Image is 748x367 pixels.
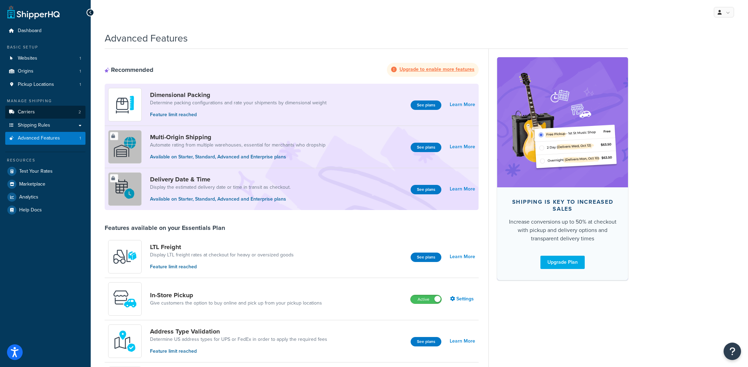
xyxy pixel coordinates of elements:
[5,78,85,91] a: Pickup Locations1
[5,106,85,119] a: Carriers2
[150,336,327,343] a: Determine US address types for UPS or FedEx in order to apply the required fees
[80,135,81,141] span: 1
[411,337,441,346] button: See plans
[19,194,38,200] span: Analytics
[411,143,441,152] button: See plans
[150,347,327,355] p: Feature limit reached
[399,66,474,73] strong: Upgrade to enable more features
[80,82,81,88] span: 1
[113,287,137,311] img: wfgcfpwTIucLEAAAAASUVORK5CYII=
[5,98,85,104] div: Manage Shipping
[508,199,617,212] div: Shipping is key to increased sales
[450,294,475,304] a: Settings
[150,184,291,191] a: Display the estimated delivery date or time in transit as checkout.
[5,157,85,163] div: Resources
[150,142,326,149] a: Automate rating from multiple warehouses, essential for merchants who dropship
[150,111,327,119] p: Feature limit reached
[5,65,85,78] li: Origins
[5,78,85,91] li: Pickup Locations
[18,55,37,61] span: Websites
[105,66,154,74] div: Recommended
[150,243,294,251] a: LTL Freight
[150,300,322,307] a: Give customers the option to buy online and pick up from your pickup locations
[150,91,327,99] a: Dimensional Packing
[724,343,741,360] button: Open Resource Center
[113,329,137,353] img: kIG8fy0lQAAAABJRU5ErkJggg==
[450,184,475,194] a: Learn More
[5,178,85,190] a: Marketplace
[5,24,85,37] a: Dashboard
[80,55,81,61] span: 1
[80,68,81,74] span: 1
[5,191,85,203] a: Analytics
[19,168,53,174] span: Test Your Rates
[508,218,617,243] div: Increase conversions up to 50% at checkout with pickup and delivery options and transparent deliv...
[18,109,35,115] span: Carriers
[78,109,81,115] span: 2
[19,207,42,213] span: Help Docs
[5,119,85,132] a: Shipping Rules
[18,28,42,34] span: Dashboard
[508,68,618,177] img: feature-image-bc-upgrade-63323b7e0001f74ee9b4b6549f3fc5de0323d87a30a5703426337501b3dadfb7.png
[150,99,327,106] a: Determine packing configurations and rate your shipments by dimensional weight
[19,181,45,187] span: Marketplace
[150,252,294,259] a: Display LTL freight rates at checkout for heavy or oversized goods
[150,133,326,141] a: Multi-Origin Shipping
[450,142,475,152] a: Learn More
[411,295,441,304] label: Active
[450,252,475,262] a: Learn More
[113,92,137,117] img: DTVBYsAAAAAASUVORK5CYII=
[5,204,85,216] a: Help Docs
[5,106,85,119] li: Carriers
[5,52,85,65] a: Websites1
[18,122,50,128] span: Shipping Rules
[150,195,291,203] p: Available on Starter, Standard, Advanced and Enterprise plans
[113,245,137,269] img: y79ZsPf0fXUFUhFXDzUgf+ktZg5F2+ohG75+v3d2s1D9TjoU8PiyCIluIjV41seZevKCRuEjTPPOKHJsQcmKCXGdfprl3L4q7...
[411,185,441,194] button: See plans
[411,100,441,110] button: See plans
[540,256,585,269] a: Upgrade Plan
[5,132,85,145] a: Advanced Features1
[450,100,475,110] a: Learn More
[5,132,85,145] li: Advanced Features
[105,31,188,45] h1: Advanced Features
[150,328,327,335] a: Address Type Validation
[5,44,85,50] div: Basic Setup
[5,165,85,178] a: Test Your Rates
[18,68,33,74] span: Origins
[450,336,475,346] a: Learn More
[5,52,85,65] li: Websites
[5,65,85,78] a: Origins1
[105,224,225,232] div: Features available on your Essentials Plan
[150,263,294,271] p: Feature limit reached
[18,82,54,88] span: Pickup Locations
[150,291,322,299] a: In-Store Pickup
[18,135,60,141] span: Advanced Features
[411,253,441,262] button: See plans
[150,153,326,161] p: Available on Starter, Standard, Advanced and Enterprise plans
[150,175,291,183] a: Delivery Date & Time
